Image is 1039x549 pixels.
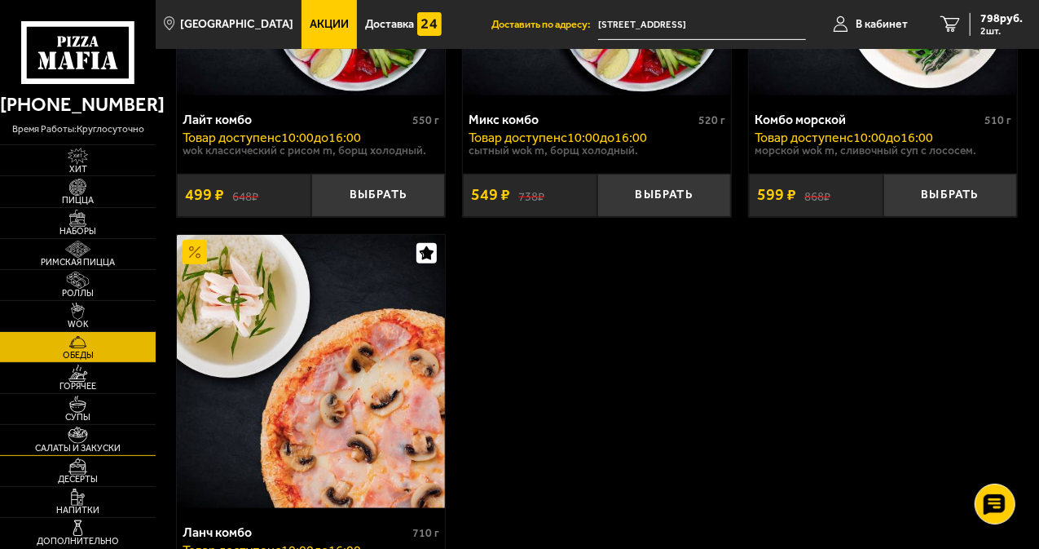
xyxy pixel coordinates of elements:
[412,113,439,127] span: 550 г
[469,130,561,145] span: Товар доступен
[275,130,361,145] span: c 10:00 до 16:00
[310,19,349,30] span: Акции
[177,235,445,509] a: АкционныйЛанч комбо
[183,525,408,540] div: Ланч комбо
[518,188,544,202] s: 738 ₽
[183,112,408,127] div: Лайт комбо
[412,526,439,540] span: 710 г
[598,10,806,40] input: Ваш адрес доставки
[847,130,933,145] span: c 10:00 до 16:00
[177,235,445,509] img: Ланч комбо
[469,144,725,157] p: Сытный Wok M, Борщ холодный.
[183,130,275,145] span: Товар доступен
[755,144,1011,157] p: Морской Wok M, Сливочный суп с лососем.
[597,174,732,217] button: Выбрать
[755,130,847,145] span: Товар доступен
[698,113,725,127] span: 520 г
[883,174,1018,217] button: Выбрать
[417,12,442,37] img: 15daf4d41897b9f0e9f617042186c801.svg
[183,144,439,157] p: Wok классический с рисом M, Борщ холодный.
[181,19,294,30] span: [GEOGRAPHIC_DATA]
[471,187,510,203] span: 549 ₽
[232,188,258,202] s: 648 ₽
[984,113,1011,127] span: 510 г
[365,19,414,30] span: Доставка
[469,112,694,127] div: Микс комбо
[491,20,598,30] span: Доставить по адресу:
[804,188,830,202] s: 868 ₽
[185,187,224,203] span: 499 ₽
[980,13,1023,24] span: 798 руб.
[856,19,908,30] span: В кабинет
[561,130,647,145] span: c 10:00 до 16:00
[980,26,1023,36] span: 2 шт.
[757,187,796,203] span: 599 ₽
[598,10,806,40] span: Санкт-Петербург, проспект Будённого, 23к5
[755,112,980,127] div: Комбо морской
[183,240,207,264] img: Акционный
[311,174,446,217] button: Выбрать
